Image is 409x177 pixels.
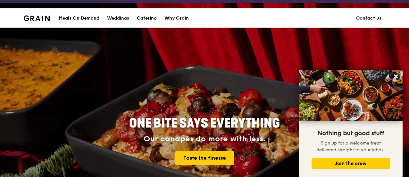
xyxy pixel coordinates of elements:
div: Why Grain [164,9,189,28]
a: Contact us [352,9,385,28]
a: Catering [133,9,161,28]
span: Nothing but good stuff [317,129,384,137]
a: GrainGrain [24,8,50,27]
div: Catering [137,9,157,28]
button: Close [391,71,401,82]
img: DSC07876-Edit02-Large.jpeg [299,70,403,121]
a: Weddings [103,9,133,28]
div: Meals On Demand [59,9,99,28]
span: Sign up for a welcome treat delivered straight to your inbox. [316,140,385,153]
a: Taste the finesse [175,151,234,165]
div: Our canapés do more with less. [89,135,320,144]
span: ONE BITE SAYS EVERYTHING [129,116,280,131]
div: Weddings [107,9,129,28]
a: Why Grain [161,9,193,28]
img: Grain [24,15,50,21]
button: Join the crew [312,158,390,169]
